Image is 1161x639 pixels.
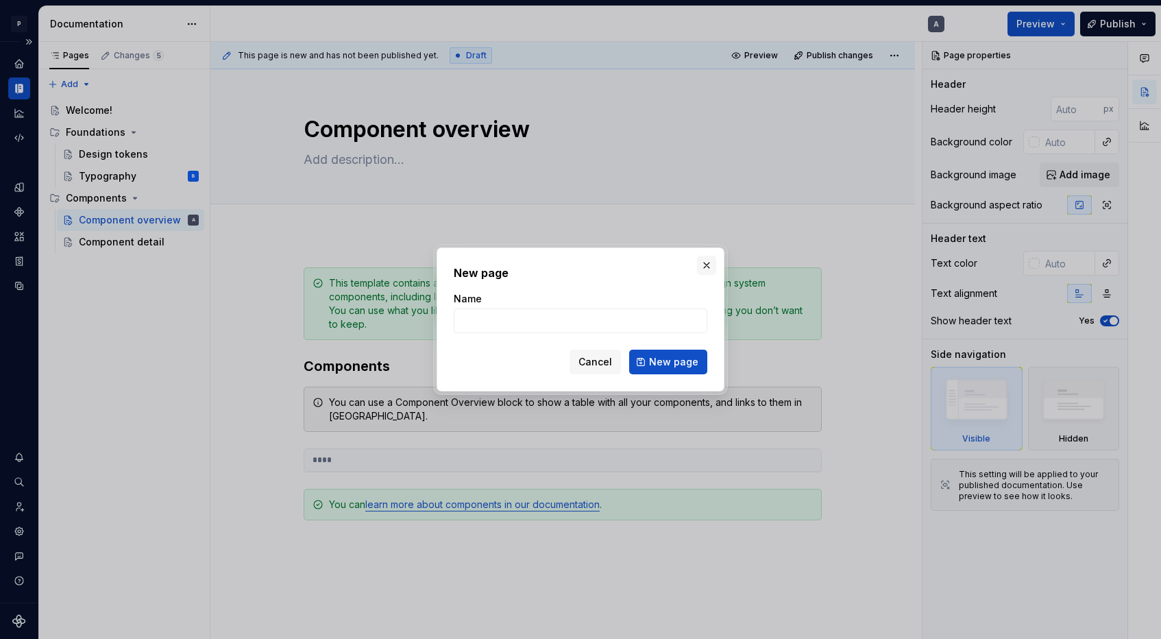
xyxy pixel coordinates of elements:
h2: New page [454,265,707,281]
button: New page [629,350,707,374]
label: Name [454,292,482,306]
span: New page [649,355,698,369]
span: Cancel [578,355,612,369]
button: Cancel [570,350,621,374]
